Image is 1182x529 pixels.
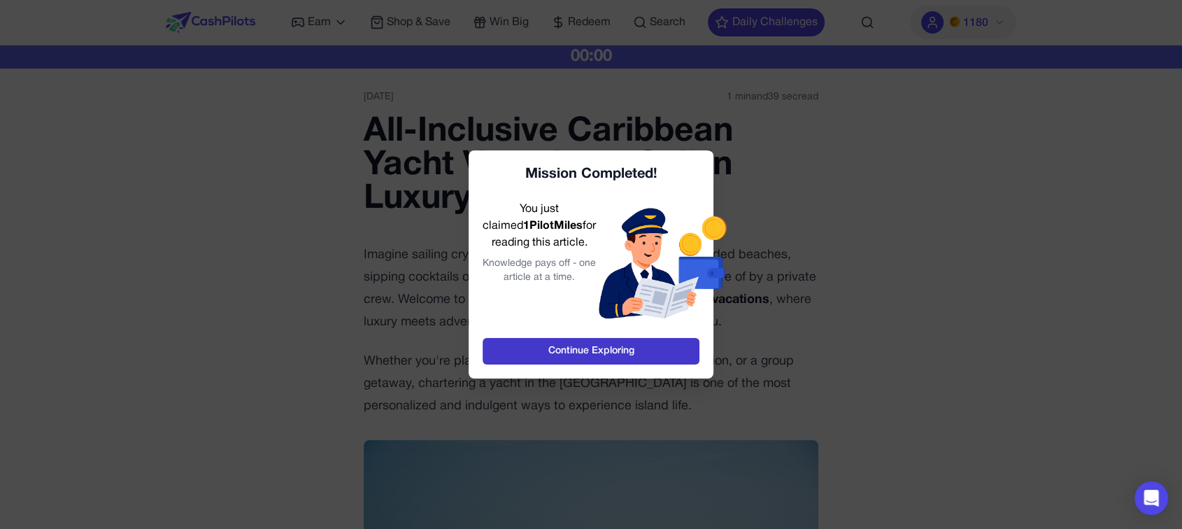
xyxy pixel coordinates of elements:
[596,201,730,325] img: Clamed Article
[523,221,583,231] span: 1 PilotMiles
[483,338,699,365] a: Continue Exploring
[483,257,596,285] div: Knowledge pays off - one article at a time.
[483,164,699,184] div: Mission Completed!
[1134,481,1168,515] div: Open Intercom Messenger
[483,201,596,325] div: You just claimed for reading this article.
